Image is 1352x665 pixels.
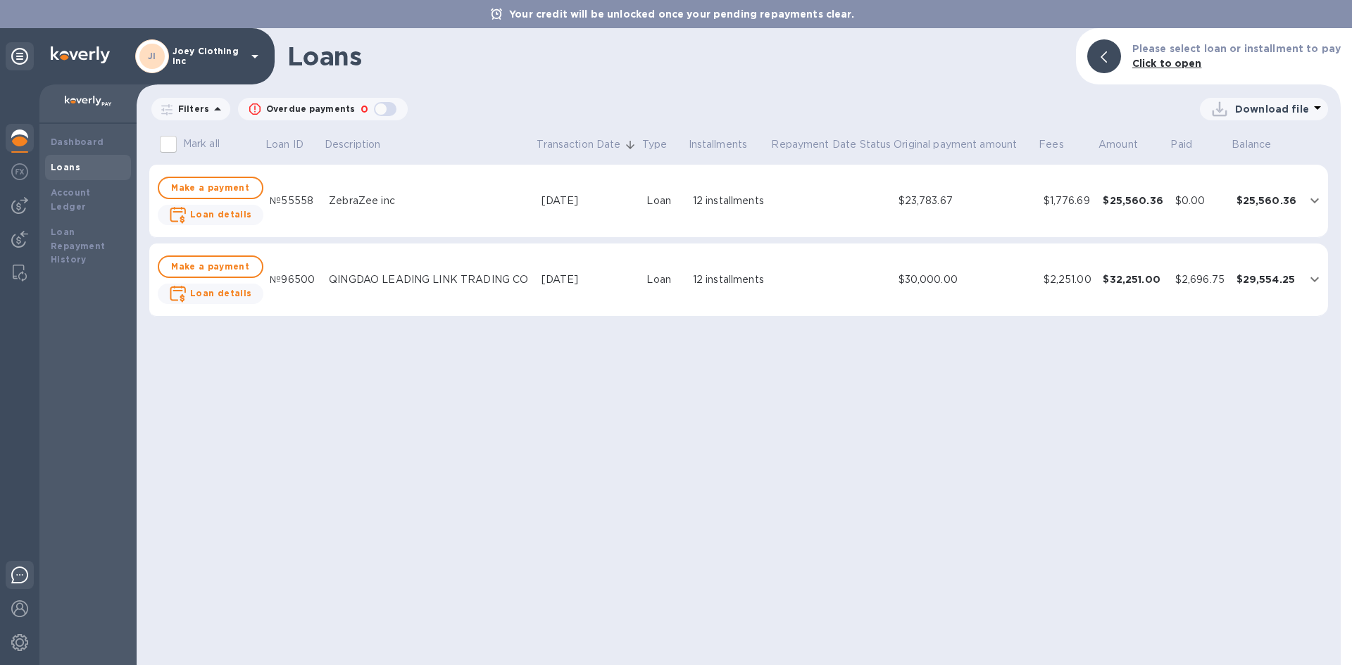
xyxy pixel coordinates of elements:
[11,163,28,180] img: Foreign exchange
[190,288,252,298] b: Loan details
[1044,272,1092,287] div: $2,251.00
[1098,137,1156,152] span: Amount
[270,272,318,287] div: №96500
[693,272,765,287] div: 12 installments
[894,137,1017,152] p: Original payment amount
[646,272,681,287] div: Loan
[170,258,251,275] span: Make a payment
[1232,137,1271,152] p: Balance
[1237,272,1297,286] div: $29,554.25
[1103,272,1163,286] div: $32,251.00
[689,137,766,152] span: Installments
[899,272,1032,287] div: $30,000.00
[361,102,368,117] p: 0
[1098,137,1138,152] p: Amount
[329,272,530,287] div: QINGDAO LEADING LINK TRADING CO
[325,137,380,152] p: Description
[158,255,263,278] button: Make a payment
[1039,137,1082,152] span: Fees
[1235,102,1309,116] p: Download file
[860,137,891,152] p: Status
[265,137,303,152] p: Loan ID
[1237,194,1297,208] div: $25,560.36
[148,51,156,61] b: JI
[190,209,252,220] b: Loan details
[158,177,263,199] button: Make a payment
[1170,137,1210,152] span: Paid
[537,137,620,152] p: Transaction Date
[158,205,263,225] button: Loan details
[894,137,1035,152] span: Original payment amount
[1103,194,1163,208] div: $25,560.36
[51,187,91,212] b: Account Ledger
[6,42,34,70] div: Unpin categories
[173,46,243,66] p: Joey Clothing Inc
[689,137,748,152] p: Installments
[1304,190,1325,211] button: expand row
[325,137,399,152] span: Description
[1170,137,1192,152] p: Paid
[158,284,263,304] button: Loan details
[1175,194,1225,208] div: $0.00
[1044,194,1092,208] div: $1,776.69
[771,137,856,152] p: Repayment Date
[537,137,639,152] span: Transaction Date
[51,137,104,147] b: Dashboard
[51,162,80,172] b: Loans
[183,137,220,151] p: Mark all
[646,194,681,208] div: Loan
[509,8,854,20] b: Your credit will be unlocked once your pending repayments clear.
[170,179,251,196] span: Make a payment
[173,103,209,115] p: Filters
[51,227,106,265] b: Loan Repayment History
[1175,272,1225,287] div: $2,696.75
[642,137,686,152] span: Type
[1232,137,1289,152] span: Balance
[329,194,530,208] div: ZebraZee inc
[270,194,318,208] div: №55558
[287,42,1065,71] h1: Loans
[693,194,765,208] div: 12 installments
[265,137,322,152] span: Loan ID
[1304,269,1325,290] button: expand row
[1132,58,1202,69] b: Click to open
[1132,43,1341,54] b: Please select loan or installment to pay
[899,194,1032,208] div: $23,783.67
[1039,137,1064,152] p: Fees
[266,103,355,115] p: Overdue payments
[238,98,408,120] button: Overdue payments0
[542,272,636,287] div: [DATE]
[642,137,668,152] p: Type
[542,194,636,208] div: [DATE]
[51,46,110,63] img: Logo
